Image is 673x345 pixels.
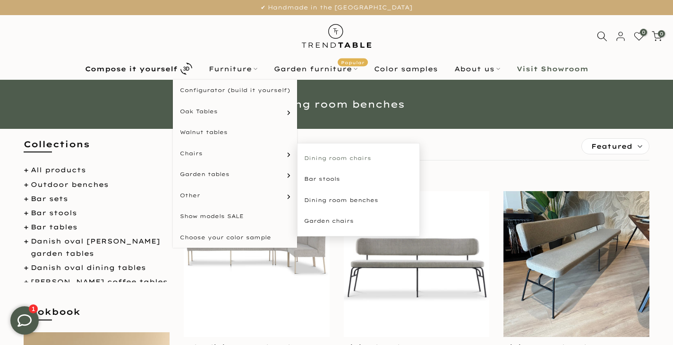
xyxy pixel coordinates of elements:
font: Collections [24,139,90,150]
font: Visit Showroom [517,65,588,73]
a: Show models SALE [173,206,297,227]
font: Featured [591,142,632,151]
font: Chairs [180,150,203,157]
font: Lookbook [24,306,80,317]
a: Other [173,185,297,206]
a: 0 [652,31,662,42]
a: About us [446,63,508,75]
a: Bar sets [31,194,68,203]
font: Show models SALE [180,213,244,219]
font: 0 [660,31,663,37]
font: Garden tables [180,171,230,177]
font: Dining room chairs [304,155,371,161]
a: [PERSON_NAME] coffee tables [31,278,168,286]
font: Walnut tables [180,129,228,135]
font: Dining room benches [304,197,378,203]
img: trend table [295,15,378,57]
font: Configurator (build it yourself) [180,87,290,93]
a: Compose it yourself [77,60,200,77]
font: Choose your color sample [180,234,271,241]
font: Color samples [374,65,438,73]
a: Bar tables [31,223,77,231]
a: 0 [634,31,644,42]
font: Dining room benches [269,98,405,110]
a: Visit Showroom [508,63,596,75]
a: Bar stools [31,209,77,217]
iframe: toggle frame [1,297,48,344]
a: Configurator (build it yourself) [173,80,297,101]
a: All products [31,166,86,174]
font: Compose it yourself [85,65,178,73]
a: Dining room chairs [297,148,420,169]
a: Choose your color sample [173,227,297,248]
font: Oak Tables [180,108,218,115]
font: ✔ Handmade in the [GEOGRAPHIC_DATA] [261,4,412,11]
font: Garden chairs [304,218,354,224]
font: Popular [341,59,365,65]
a: Furniture [200,63,265,75]
a: Chairs [173,143,297,164]
font: Bar stools [304,176,340,182]
a: Garden tables [173,164,297,185]
a: Color samples [366,63,446,75]
a: Oak Tables [173,101,297,122]
font: 0 [642,29,645,35]
a: Garden chairs [297,210,420,232]
font: Other [180,192,200,199]
label: Featured [582,139,649,154]
a: Danish oval [PERSON_NAME] garden tables [31,237,160,257]
a: Walnut tables [173,122,297,143]
a: Outdoor benches [31,180,109,189]
a: Danish oval dining tables [31,263,146,272]
a: Dining room benches [297,190,420,211]
a: Bar stools [297,168,420,190]
a: Garden furniturePopular [265,63,366,75]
